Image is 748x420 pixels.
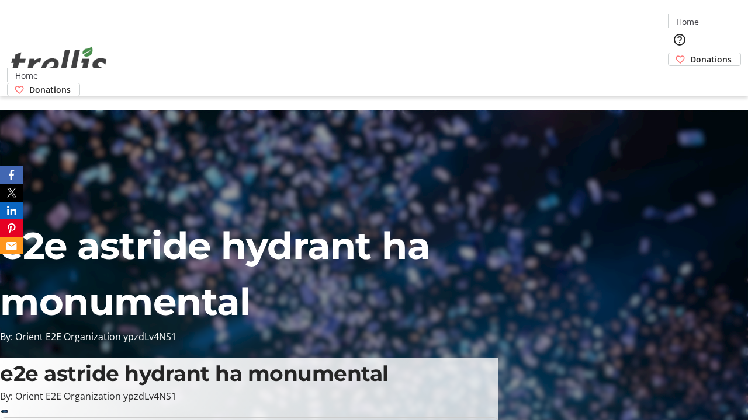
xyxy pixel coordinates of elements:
[690,53,732,65] span: Donations
[7,34,111,92] img: Orient E2E Organization ypzdLv4NS1's Logo
[29,83,71,96] span: Donations
[668,28,691,51] button: Help
[668,52,741,66] a: Donations
[8,69,45,82] a: Home
[676,16,699,28] span: Home
[669,16,706,28] a: Home
[7,83,80,96] a: Donations
[15,69,38,82] span: Home
[668,66,691,89] button: Cart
